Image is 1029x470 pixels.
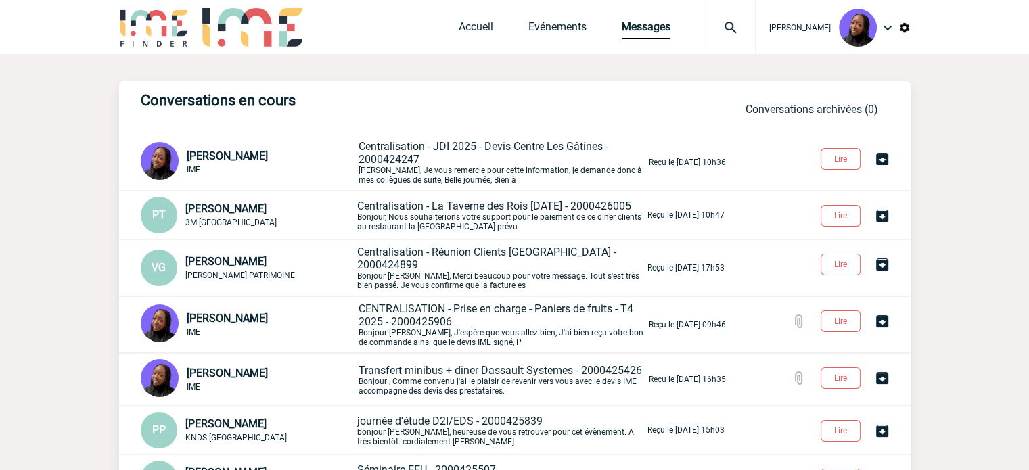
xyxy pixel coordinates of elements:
span: [PERSON_NAME] [185,202,267,215]
p: bonjour [PERSON_NAME], heureuse de vous retrouver pour cet évènement. A très bientôt. cordialemen... [357,415,645,446]
span: CENTRALISATION - Prise en charge - Paniers de fruits - T4 2025 - 2000425906 [359,302,633,328]
img: 131349-0.png [839,9,877,47]
button: Lire [821,205,861,227]
p: Reçu le [DATE] 09h46 [649,320,726,329]
span: [PERSON_NAME] [185,417,267,430]
p: Reçu le [DATE] 10h36 [649,158,726,167]
img: Archiver la conversation [874,370,890,386]
div: Conversation privée : Client - Agence [141,197,355,233]
img: Archiver la conversation [874,423,890,439]
button: Lire [821,367,861,389]
a: Lire [810,371,874,383]
span: VG [152,261,166,274]
a: Evénements [528,20,587,39]
a: Lire [810,208,874,221]
p: Reçu le [DATE] 10h47 [647,210,725,220]
button: Lire [821,254,861,275]
a: Lire [810,423,874,436]
div: Conversation privée : Client - Agence [141,142,356,183]
span: IME [187,382,200,392]
a: PP [PERSON_NAME] KNDS [GEOGRAPHIC_DATA] journée d'étude D2I/EDS - 2000425839bonjour [PERSON_NAME]... [141,423,725,436]
div: Conversation privée : Client - Agence [141,412,355,448]
a: Lire [810,314,874,327]
a: [PERSON_NAME] IME Transfert minibus + diner Dassault Systemes - 2000425426Bonjour , Comme convenu... [141,372,726,385]
span: IME [187,327,200,337]
img: 131349-0.png [141,304,179,342]
span: [PERSON_NAME] [187,312,268,325]
img: Archiver la conversation [874,151,890,167]
span: IME [187,165,200,174]
span: Centralisation - JDI 2025 - Devis Centre Les Gâtines - 2000424247 [359,140,608,166]
p: Bonjour [PERSON_NAME], J'espère que vous allez bien, J'ai bien reçu votre bon de commande ainsi q... [359,302,646,347]
div: Conversation privée : Client - Agence [141,359,356,400]
button: Lire [821,148,861,170]
span: Transfert minibus + diner Dassault Systemes - 2000425426 [359,364,642,377]
span: [PERSON_NAME] [187,149,268,162]
span: PP [152,423,166,436]
a: [PERSON_NAME] IME CENTRALISATION - Prise en charge - Paniers de fruits - T4 2025 - 2000425906Bonj... [141,317,726,330]
span: 3M [GEOGRAPHIC_DATA] [185,218,277,227]
a: Accueil [459,20,493,39]
span: [PERSON_NAME] PATRIMOINE [185,271,295,280]
a: Lire [810,257,874,270]
img: IME-Finder [119,8,189,47]
span: KNDS [GEOGRAPHIC_DATA] [185,433,287,442]
p: Reçu le [DATE] 15h03 [647,425,725,435]
button: Lire [821,420,861,442]
a: [PERSON_NAME] IME Centralisation - JDI 2025 - Devis Centre Les Gâtines - 2000424247[PERSON_NAME],... [141,155,726,168]
span: PT [152,208,166,221]
p: Bonjour [PERSON_NAME], Merci beaucoup pour votre message. Tout s'est très bien passé. Je vous con... [357,245,645,290]
p: Reçu le [DATE] 17h53 [647,263,725,273]
a: Conversations archivées (0) [746,103,878,116]
button: Lire [821,310,861,332]
div: Conversation privée : Client - Agence [141,304,356,345]
span: journée d'étude D2I/EDS - 2000425839 [357,415,543,427]
a: Lire [810,151,874,164]
span: [PERSON_NAME] [185,255,267,268]
a: VG [PERSON_NAME] [PERSON_NAME] PATRIMOINE Centralisation - Réunion Clients [GEOGRAPHIC_DATA] - 20... [141,260,725,273]
img: Archiver la conversation [874,208,890,224]
div: Conversation privée : Client - Agence [141,250,355,286]
span: Centralisation - La Taverne des Rois [DATE] - 2000426005 [357,199,631,212]
img: 131349-0.png [141,142,179,180]
img: 131349-0.png [141,359,179,397]
span: Centralisation - Réunion Clients [GEOGRAPHIC_DATA] - 2000424899 [357,245,616,271]
img: Archiver la conversation [874,313,890,329]
p: [PERSON_NAME], Je vous remercie pour cette information, je demande donc à mes collègues de suite,... [359,140,646,185]
span: [PERSON_NAME] [769,23,831,32]
span: [PERSON_NAME] [187,367,268,379]
p: Bonjour , Comme convenu j'ai le plaisir de revenir vers vous avec le devis IME accompagné des dev... [359,364,646,396]
img: Archiver la conversation [874,256,890,273]
a: Messages [622,20,670,39]
p: Reçu le [DATE] 16h35 [649,375,726,384]
p: Bonjour, Nous souhaiterions votre support pour le paiement de ce diner clients au restaurant la [... [357,199,645,231]
h3: Conversations en cours [141,92,547,109]
a: PT [PERSON_NAME] 3M [GEOGRAPHIC_DATA] Centralisation - La Taverne des Rois [DATE] - 2000426005Bon... [141,208,725,220]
